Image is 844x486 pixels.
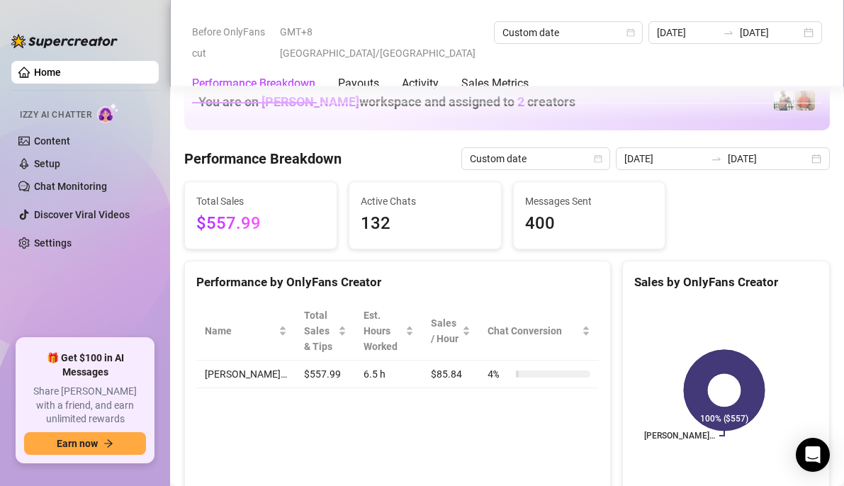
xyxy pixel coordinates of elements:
[796,438,830,472] div: Open Intercom Messenger
[205,323,276,339] span: Name
[488,366,510,382] span: 4 %
[461,75,529,92] div: Sales Metrics
[338,75,379,92] div: Payouts
[470,148,602,169] span: Custom date
[422,361,479,388] td: $85.84
[634,273,818,292] div: Sales by OnlyFans Creator
[34,158,60,169] a: Setup
[24,432,146,455] button: Earn nowarrow-right
[364,307,403,354] div: Est. Hours Worked
[594,154,602,163] span: calendar
[24,351,146,379] span: 🎁 Get $100 in AI Messages
[34,135,70,147] a: Content
[34,209,130,220] a: Discover Viral Videos
[296,361,355,388] td: $557.99
[723,27,734,38] span: to
[488,323,579,339] span: Chat Conversion
[103,439,113,448] span: arrow-right
[304,307,335,354] span: Total Sales & Tips
[34,67,61,78] a: Home
[525,210,654,237] span: 400
[97,103,119,123] img: AI Chatter
[196,302,296,361] th: Name
[723,27,734,38] span: swap-right
[525,193,654,209] span: Messages Sent
[711,153,722,164] span: swap-right
[196,193,325,209] span: Total Sales
[57,438,98,449] span: Earn now
[402,75,439,92] div: Activity
[196,361,296,388] td: [PERSON_NAME]…
[644,431,715,441] text: [PERSON_NAME]…
[34,181,107,192] a: Chat Monitoring
[280,21,485,64] span: GMT+8 [GEOGRAPHIC_DATA]/[GEOGRAPHIC_DATA]
[34,237,72,249] a: Settings
[184,149,342,169] h4: Performance Breakdown
[657,25,718,40] input: Start date
[11,34,118,48] img: logo-BBDzfeDw.svg
[422,302,479,361] th: Sales / Hour
[296,302,355,361] th: Total Sales & Tips
[24,385,146,426] span: Share [PERSON_NAME] with a friend, and earn unlimited rewards
[192,21,271,64] span: Before OnlyFans cut
[196,273,599,292] div: Performance by OnlyFans Creator
[626,28,635,37] span: calendar
[355,361,422,388] td: 6.5 h
[431,315,459,346] span: Sales / Hour
[479,302,599,361] th: Chat Conversion
[361,210,490,237] span: 132
[196,210,325,237] span: $557.99
[192,75,315,92] div: Performance Breakdown
[624,151,705,166] input: Start date
[740,25,801,40] input: End date
[361,193,490,209] span: Active Chats
[728,151,809,166] input: End date
[20,108,91,122] span: Izzy AI Chatter
[502,22,634,43] span: Custom date
[711,153,722,164] span: to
